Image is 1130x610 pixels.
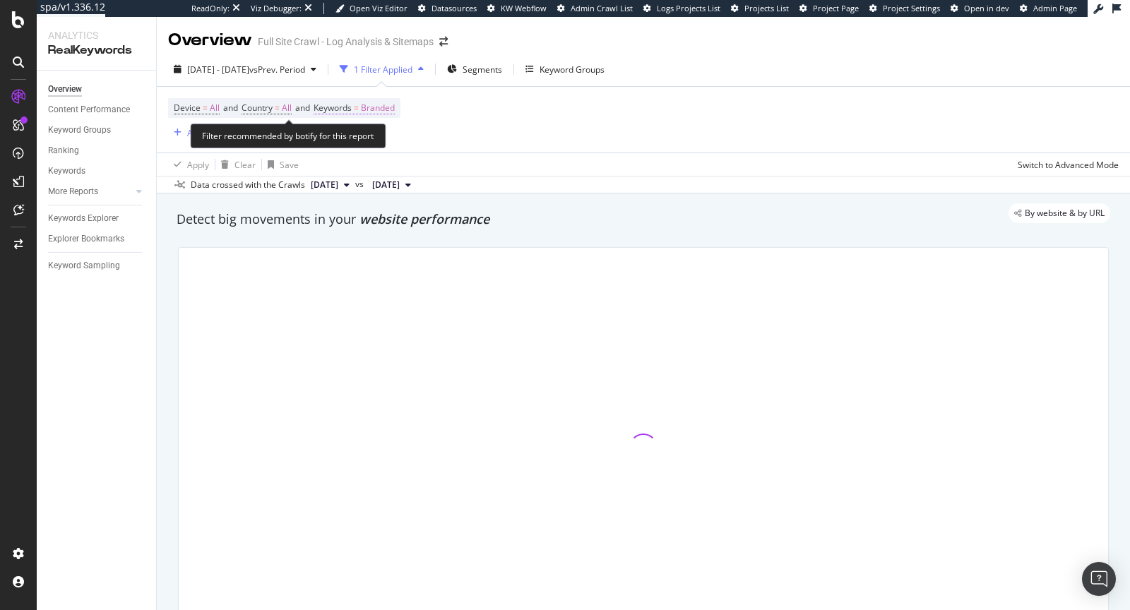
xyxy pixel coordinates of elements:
[799,3,859,14] a: Project Page
[48,258,146,273] a: Keyword Sampling
[657,3,720,13] span: Logs Projects List
[1018,159,1119,171] div: Switch to Advanced Mode
[275,102,280,114] span: =
[168,153,209,176] button: Apply
[311,179,338,191] span: 2025 Jun. 17th
[501,3,547,13] span: KW Webflow
[487,3,547,14] a: KW Webflow
[48,143,79,158] div: Ranking
[540,64,605,76] div: Keyword Groups
[48,211,119,226] div: Keywords Explorer
[48,232,146,246] a: Explorer Bookmarks
[48,232,124,246] div: Explorer Bookmarks
[187,159,209,171] div: Apply
[215,153,256,176] button: Clear
[168,124,225,141] button: Add Filter
[48,82,82,97] div: Overview
[305,177,355,193] button: [DATE]
[354,64,412,76] div: 1 Filter Applied
[48,143,146,158] a: Ranking
[418,3,477,14] a: Datasources
[48,258,120,273] div: Keyword Sampling
[168,28,252,52] div: Overview
[48,102,130,117] div: Content Performance
[951,3,1009,14] a: Open in dev
[1012,153,1119,176] button: Switch to Advanced Mode
[48,184,132,199] a: More Reports
[191,3,230,14] div: ReadOnly:
[190,124,386,148] div: Filter recommended by botify for this report
[314,102,352,114] span: Keywords
[187,64,249,76] span: [DATE] - [DATE]
[355,178,367,191] span: vs
[441,58,508,80] button: Segments
[571,3,633,13] span: Admin Crawl List
[48,123,111,138] div: Keyword Groups
[1033,3,1077,13] span: Admin Page
[557,3,633,14] a: Admin Crawl List
[282,98,292,118] span: All
[883,3,940,13] span: Project Settings
[242,102,273,114] span: Country
[1020,3,1077,14] a: Admin Page
[48,42,145,59] div: RealKeywords
[168,58,322,80] button: [DATE] - [DATE]vsPrev. Period
[280,159,299,171] div: Save
[187,127,225,139] div: Add Filter
[48,211,146,226] a: Keywords Explorer
[643,3,720,14] a: Logs Projects List
[463,64,502,76] span: Segments
[813,3,859,13] span: Project Page
[203,102,208,114] span: =
[744,3,789,13] span: Projects List
[48,123,146,138] a: Keyword Groups
[223,102,238,114] span: and
[964,3,1009,13] span: Open in dev
[1082,562,1116,596] div: Open Intercom Messenger
[295,102,310,114] span: and
[869,3,940,14] a: Project Settings
[191,179,305,191] div: Data crossed with the Crawls
[48,184,98,199] div: More Reports
[367,177,417,193] button: [DATE]
[48,82,146,97] a: Overview
[731,3,789,14] a: Projects List
[48,164,146,179] a: Keywords
[249,64,305,76] span: vs Prev. Period
[361,98,395,118] span: Branded
[334,58,429,80] button: 1 Filter Applied
[1025,209,1105,217] span: By website & by URL
[372,179,400,191] span: 2024 Jun. 27th
[354,102,359,114] span: =
[1009,203,1110,223] div: legacy label
[48,28,145,42] div: Analytics
[258,35,434,49] div: Full Site Crawl - Log Analysis & Sitemaps
[520,58,610,80] button: Keyword Groups
[48,102,146,117] a: Content Performance
[234,159,256,171] div: Clear
[210,98,220,118] span: All
[174,102,201,114] span: Device
[350,3,408,13] span: Open Viz Editor
[262,153,299,176] button: Save
[335,3,408,14] a: Open Viz Editor
[48,164,85,179] div: Keywords
[439,37,448,47] div: arrow-right-arrow-left
[432,3,477,13] span: Datasources
[251,3,302,14] div: Viz Debugger:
